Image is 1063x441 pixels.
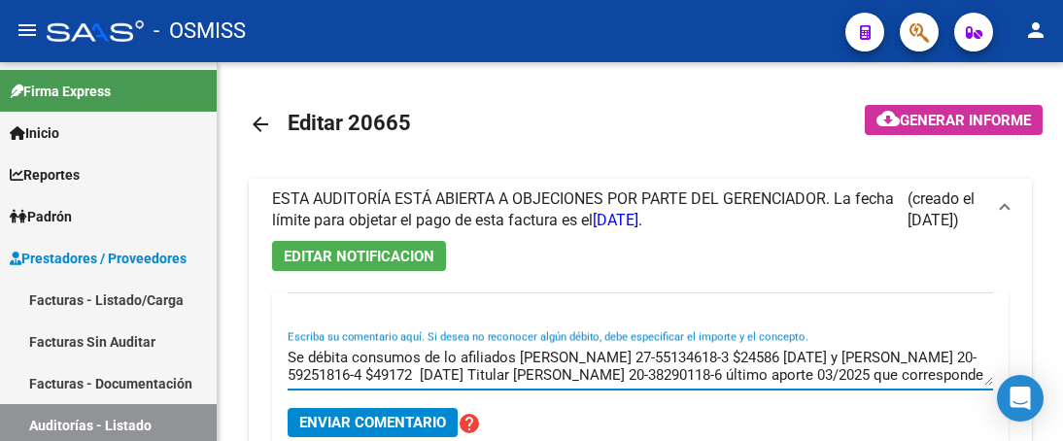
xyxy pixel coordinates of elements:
div: Open Intercom Messenger [997,375,1044,422]
mat-icon: cloud_download [876,107,900,130]
button: Generar informe [865,105,1043,135]
span: Reportes [10,164,80,186]
span: Prestadores / Proveedores [10,248,187,269]
span: ESTA AUDITORÍA ESTÁ ABIERTA A OBJECIONES POR PARTE DEL GERENCIADOR. La fecha límite para objetar ... [272,189,894,229]
span: Inicio [10,122,59,144]
span: Padrón [10,206,72,227]
span: Editar 20665 [288,111,411,135]
span: EDITAR NOTIFICACION [284,248,434,265]
mat-icon: menu [16,18,39,42]
mat-icon: person [1024,18,1047,42]
span: - OSMISS [154,10,246,52]
span: (creado el [DATE]) [908,188,985,231]
span: [DATE]. [593,211,642,229]
mat-expansion-panel-header: ESTA AUDITORÍA ESTÁ ABIERTA A OBJECIONES POR PARTE DEL GERENCIADOR. La fecha límite para objetar ... [249,179,1032,241]
span: Enviar comentario [299,414,446,431]
span: Generar informe [900,112,1031,129]
button: Enviar comentario [288,408,458,437]
mat-icon: help [458,412,481,435]
span: Firma Express [10,81,111,102]
mat-icon: arrow_back [249,113,272,136]
button: EDITAR NOTIFICACION [272,241,446,271]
